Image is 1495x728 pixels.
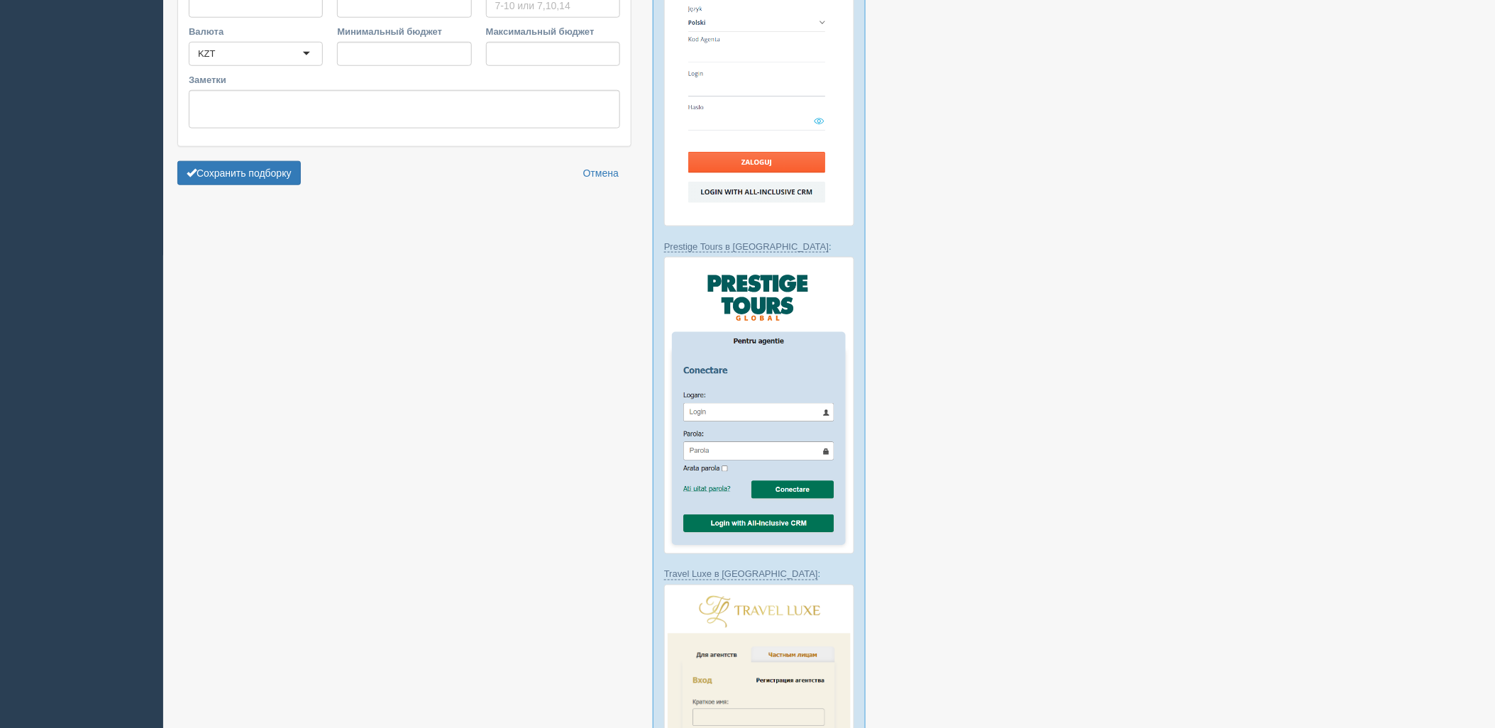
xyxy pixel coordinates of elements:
img: prestige-tours-login-via-crm-for-travel-agents.png [664,257,854,553]
p: : [664,568,854,581]
a: Отмена [574,161,628,185]
a: Prestige Tours в [GEOGRAPHIC_DATA] [664,241,829,253]
label: Максимальный бюджет [486,25,620,38]
label: Валюта [189,25,323,38]
p: : [664,240,854,253]
button: Сохранить подборку [177,161,301,185]
a: Travel Luxe в [GEOGRAPHIC_DATA] [664,569,818,580]
div: KZT [198,47,216,61]
label: Заметки [189,73,620,87]
label: Минимальный бюджет [337,25,471,38]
